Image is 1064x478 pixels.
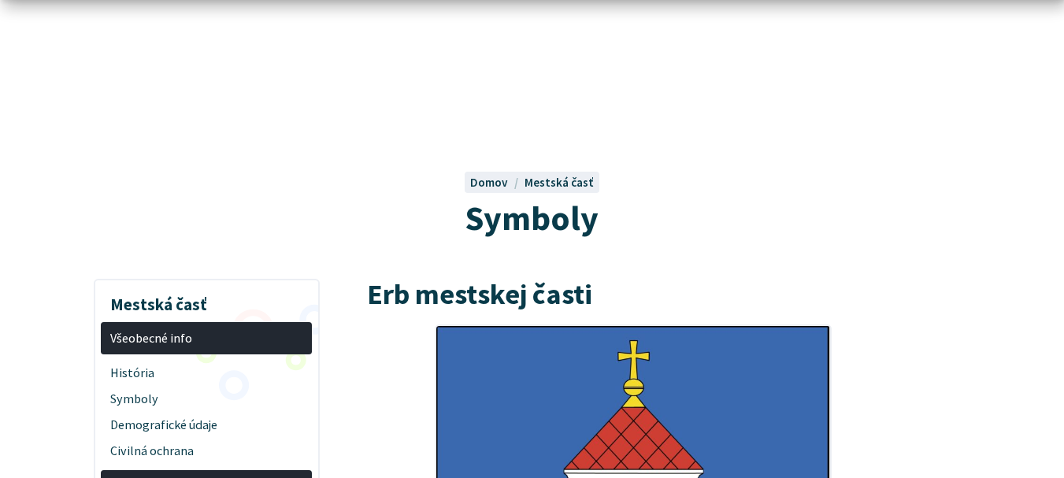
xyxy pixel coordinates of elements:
[525,175,594,190] a: Mestská časť
[470,175,508,190] span: Domov
[110,386,303,412] span: Symboly
[101,283,312,317] h3: Mestská časť
[470,175,524,190] a: Domov
[101,360,312,386] a: História
[101,438,312,464] a: Civilná ochrana
[110,438,303,464] span: Civilná ochrana
[110,412,303,438] span: Demografické údaje
[101,386,312,412] a: Symboly
[101,412,312,438] a: Demografické údaje
[465,196,599,239] span: Symboly
[110,325,303,351] span: Všeobecné info
[110,360,303,386] span: História
[101,322,312,354] a: Všeobecné info
[367,276,592,312] span: Erb mestskej časti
